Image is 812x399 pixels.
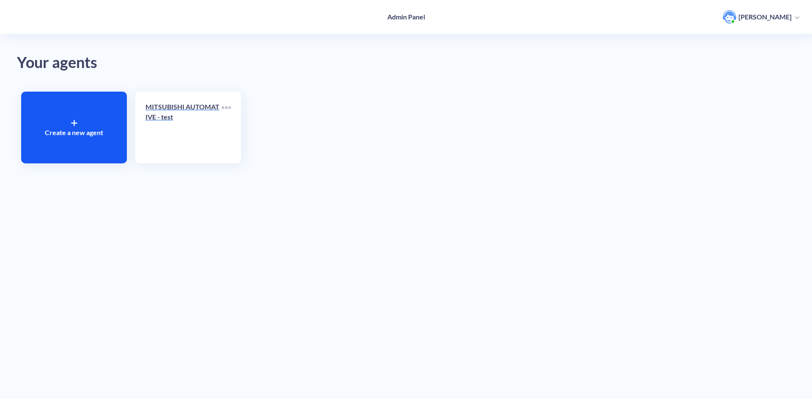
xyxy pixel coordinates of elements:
p: Create a new agent [45,128,103,138]
button: user photo[PERSON_NAME] [719,9,804,24]
h4: Admin Panel [387,13,425,21]
img: user photo [723,10,736,24]
div: Your agents [17,51,795,75]
a: MITSUBISHI AUTOMATIVE - test [145,102,222,153]
p: [PERSON_NAME] [738,12,792,22]
p: MITSUBISHI AUTOMATIVE - test [145,102,222,122]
